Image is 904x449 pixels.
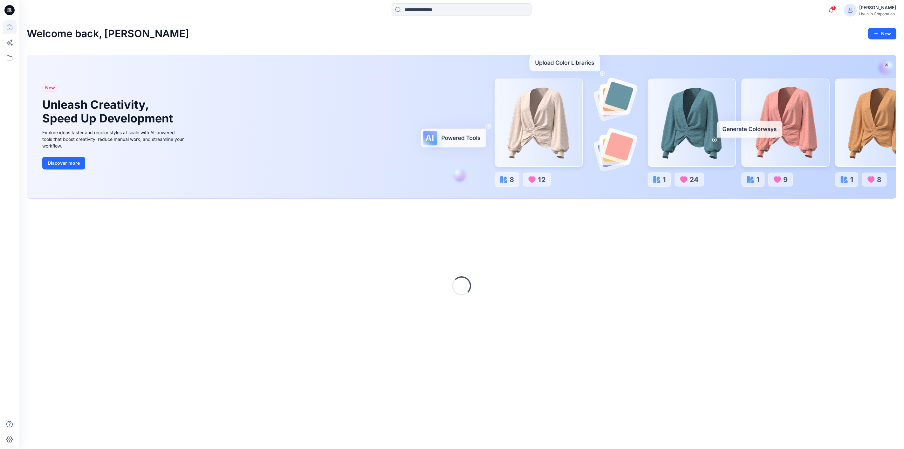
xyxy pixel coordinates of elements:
[868,28,896,39] button: New
[45,84,55,92] span: New
[831,5,836,10] span: 7
[859,11,896,16] div: Hyunjin Corporation
[42,157,185,169] a: Discover more
[42,98,176,125] h1: Unleash Creativity, Speed Up Development
[42,129,185,149] div: Explore ideas faster and recolor styles at scale with AI-powered tools that boost creativity, red...
[848,8,853,13] svg: avatar
[27,28,189,40] h2: Welcome back, [PERSON_NAME]
[859,4,896,11] div: [PERSON_NAME]
[42,157,85,169] button: Discover more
